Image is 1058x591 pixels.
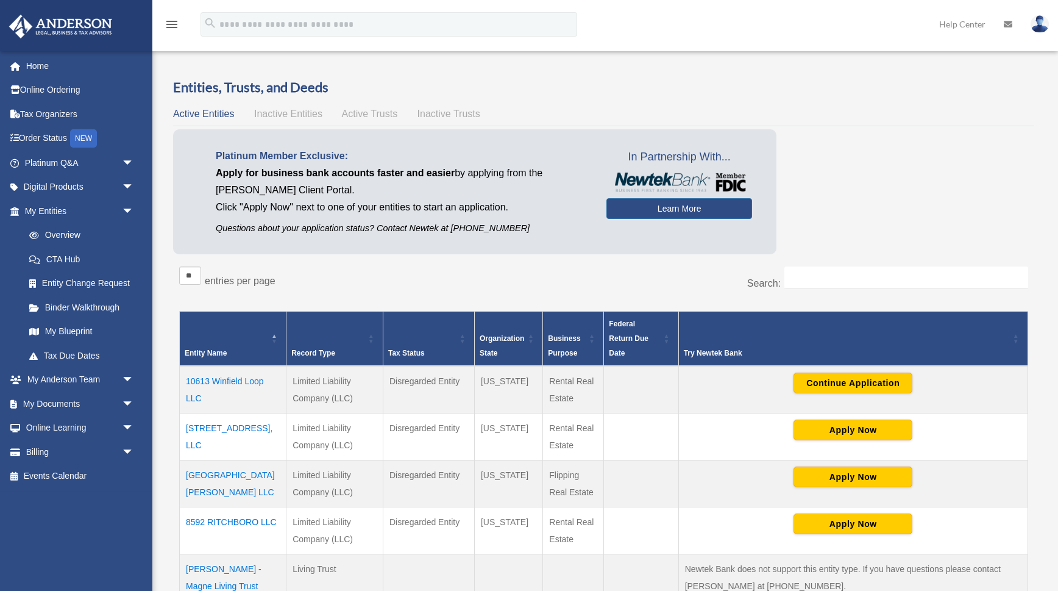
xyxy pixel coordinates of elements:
[793,514,912,534] button: Apply Now
[474,312,542,367] th: Organization State: Activate to sort
[604,312,678,367] th: Federal Return Due Date: Activate to sort
[122,175,146,200] span: arrow_drop_down
[70,129,97,148] div: NEW
[9,54,152,78] a: Home
[180,460,286,507] td: [GEOGRAPHIC_DATA][PERSON_NAME] LLC
[543,460,604,507] td: Flipping Real Estate
[342,109,398,119] span: Active Trusts
[543,507,604,554] td: Rental Real Estate
[173,78,1034,97] h3: Entities, Trusts, and Deeds
[17,271,146,296] a: Entity Change Request
[286,460,383,507] td: Limited Liability Company (LLC)
[205,276,275,286] label: entries per page
[543,312,604,367] th: Business Purpose: Activate to sort
[122,416,146,441] span: arrow_drop_down
[793,420,912,440] button: Apply Now
[480,334,524,357] span: Organization State
[383,507,474,554] td: Disregarded Entity
[286,312,383,367] th: Record Type: Activate to sort
[548,334,580,357] span: Business Purpose
[5,15,116,38] img: Anderson Advisors Platinum Portal
[474,507,542,554] td: [US_STATE]
[474,460,542,507] td: [US_STATE]
[9,102,152,126] a: Tax Organizers
[9,440,152,464] a: Billingarrow_drop_down
[383,366,474,414] td: Disregarded Entity
[165,17,179,32] i: menu
[286,507,383,554] td: Limited Liability Company (LLC)
[216,165,588,199] p: by applying from the [PERSON_NAME] Client Portal.
[9,175,152,199] a: Digital Productsarrow_drop_down
[17,247,146,271] a: CTA Hub
[180,312,286,367] th: Entity Name: Activate to invert sorting
[606,148,752,167] span: In Partnership With...
[474,414,542,460] td: [US_STATE]
[122,199,146,224] span: arrow_drop_down
[122,151,146,176] span: arrow_drop_down
[286,414,383,460] td: Limited Liability Company (LLC)
[254,109,322,119] span: Inactive Entities
[185,349,227,357] span: Entity Name
[543,414,604,460] td: Rental Real Estate
[180,507,286,554] td: 8592 RITCHBORO LLC
[17,223,140,248] a: Overview
[9,151,152,175] a: Platinum Q&Aarrow_drop_down
[678,312,1028,367] th: Try Newtek Bank : Activate to sort
[204,16,217,30] i: search
[9,126,152,151] a: Order StatusNEW
[286,366,383,414] td: Limited Liability Company (LLC)
[9,392,152,416] a: My Documentsarrow_drop_down
[291,349,335,357] span: Record Type
[17,295,146,320] a: Binder Walkthrough
[383,460,474,507] td: Disregarded Entity
[606,198,752,219] a: Learn More
[216,199,588,216] p: Click "Apply Now" next to one of your entities to start an application.
[9,368,152,392] a: My Anderson Teamarrow_drop_down
[793,467,912,487] button: Apply Now
[216,168,455,178] span: Apply for business bank accounts faster and easier
[1031,15,1049,33] img: User Pic
[474,366,542,414] td: [US_STATE]
[17,320,146,344] a: My Blueprint
[612,173,746,192] img: NewtekBankLogoSM.png
[793,373,912,393] button: Continue Application
[122,368,146,393] span: arrow_drop_down
[180,366,286,414] td: 10613 Winfield Loop LLC
[9,416,152,440] a: Online Learningarrow_drop_down
[173,109,234,119] span: Active Entities
[543,366,604,414] td: Rental Real Estate
[383,414,474,460] td: Disregarded Entity
[180,414,286,460] td: [STREET_ADDRESS], LLC
[165,21,179,32] a: menu
[17,343,146,368] a: Tax Due Dates
[122,440,146,465] span: arrow_drop_down
[216,148,588,165] p: Platinum Member Exclusive:
[684,346,1009,360] div: Try Newtek Bank
[216,221,588,236] p: Questions about your application status? Contact Newtek at [PHONE_NUMBER]
[383,312,474,367] th: Tax Status: Activate to sort
[122,392,146,417] span: arrow_drop_down
[417,109,480,119] span: Inactive Trusts
[747,278,781,288] label: Search:
[388,349,425,357] span: Tax Status
[609,320,648,357] span: Federal Return Due Date
[9,464,152,489] a: Events Calendar
[9,199,146,223] a: My Entitiesarrow_drop_down
[9,78,152,102] a: Online Ordering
